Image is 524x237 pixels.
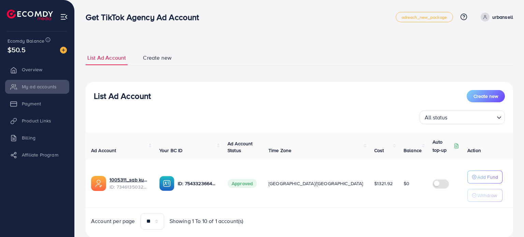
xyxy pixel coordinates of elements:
[178,179,217,188] p: ID: 7543323664944037904
[159,147,183,154] span: Your BC ID
[478,13,513,21] a: urbansell
[404,147,422,154] span: Balance
[402,15,447,19] span: adreach_new_package
[7,10,53,20] img: logo
[110,183,148,190] span: ID: 7346135032215535618
[467,171,503,183] button: Add Fund
[467,90,505,102] button: Create new
[159,176,174,191] img: ic-ba-acc.ded83a64.svg
[110,176,148,183] a: 1005311_sab kuch wala_1710405362810
[228,140,253,154] span: Ad Account Status
[374,147,384,154] span: Cost
[8,45,26,55] span: $50.5
[60,47,67,54] img: image
[492,13,513,21] p: urbansell
[91,147,116,154] span: Ad Account
[474,93,498,100] span: Create new
[467,189,503,202] button: Withdraw
[433,138,452,154] p: Auto top-up
[268,147,291,154] span: Time Zone
[477,173,498,181] p: Add Fund
[86,12,204,22] h3: Get TikTok Agency Ad Account
[110,176,148,190] div: <span class='underline'>1005311_sab kuch wala_1710405362810</span></br>7346135032215535618
[467,147,481,154] span: Action
[477,191,497,199] p: Withdraw
[87,54,126,62] span: List Ad Account
[91,176,106,191] img: ic-ads-acc.e4c84228.svg
[8,38,44,44] span: Ecomdy Balance
[423,113,449,122] span: All status
[374,180,393,187] span: $1321.92
[396,12,453,22] a: adreach_new_package
[450,111,494,122] input: Search for option
[420,110,505,124] div: Search for option
[170,217,244,225] span: Showing 1 To 10 of 1 account(s)
[228,179,257,188] span: Approved
[268,180,363,187] span: [GEOGRAPHIC_DATA]/[GEOGRAPHIC_DATA]
[94,91,151,101] h3: List Ad Account
[91,217,135,225] span: Account per page
[60,13,68,21] img: menu
[404,180,409,187] span: $0
[143,54,172,62] span: Create new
